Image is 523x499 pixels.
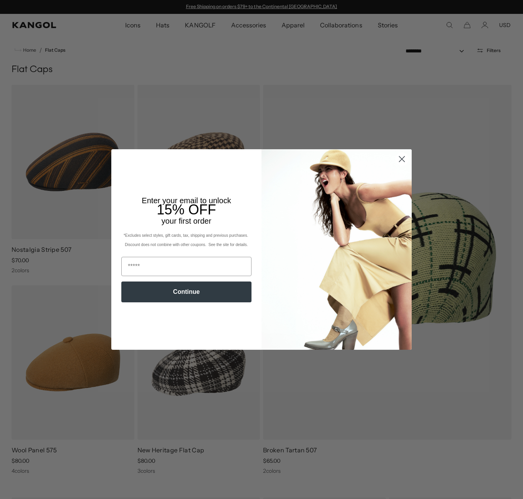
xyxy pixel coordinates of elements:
span: *Excludes select styles, gift cards, tax, shipping and previous purchases. Discount does not comb... [124,233,249,247]
button: Continue [121,282,251,302]
span: 15% OFF [157,202,216,217]
input: Email [121,257,251,276]
button: Close dialog [395,152,409,166]
img: 93be19ad-e773-4382-80b9-c9d740c9197f.jpeg [261,149,412,350]
span: Enter your email to unlock [142,196,231,205]
span: your first order [161,217,211,225]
